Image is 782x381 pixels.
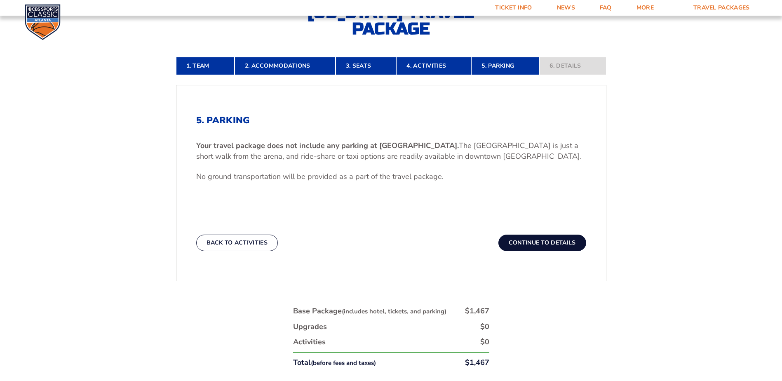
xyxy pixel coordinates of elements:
img: CBS Sports Classic [25,4,61,40]
div: $0 [480,322,489,332]
div: Total [293,357,376,368]
h2: [US_STATE] Travel Package [301,4,482,37]
button: Back To Activities [196,235,278,251]
div: $1,467 [465,306,489,316]
small: (includes hotel, tickets, and parking) [342,307,446,315]
b: Your travel package does not include any parking at [GEOGRAPHIC_DATA]. [196,141,459,151]
div: $1,467 [465,357,489,368]
div: $0 [480,337,489,347]
div: Base Package [293,306,446,316]
div: Activities [293,337,326,347]
div: Upgrades [293,322,327,332]
small: (before fees and taxes) [311,359,376,367]
button: Continue To Details [498,235,586,251]
p: No ground transportation will be provided as a part of the travel package. [196,172,586,182]
a: 1. Team [176,57,235,75]
a: 3. Seats [336,57,396,75]
a: 2. Accommodations [235,57,336,75]
a: 4. Activities [396,57,471,75]
p: The [GEOGRAPHIC_DATA] is just a short walk from the arena, and ride-share or taxi options are rea... [196,141,586,161]
h2: 5. Parking [196,115,586,126]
